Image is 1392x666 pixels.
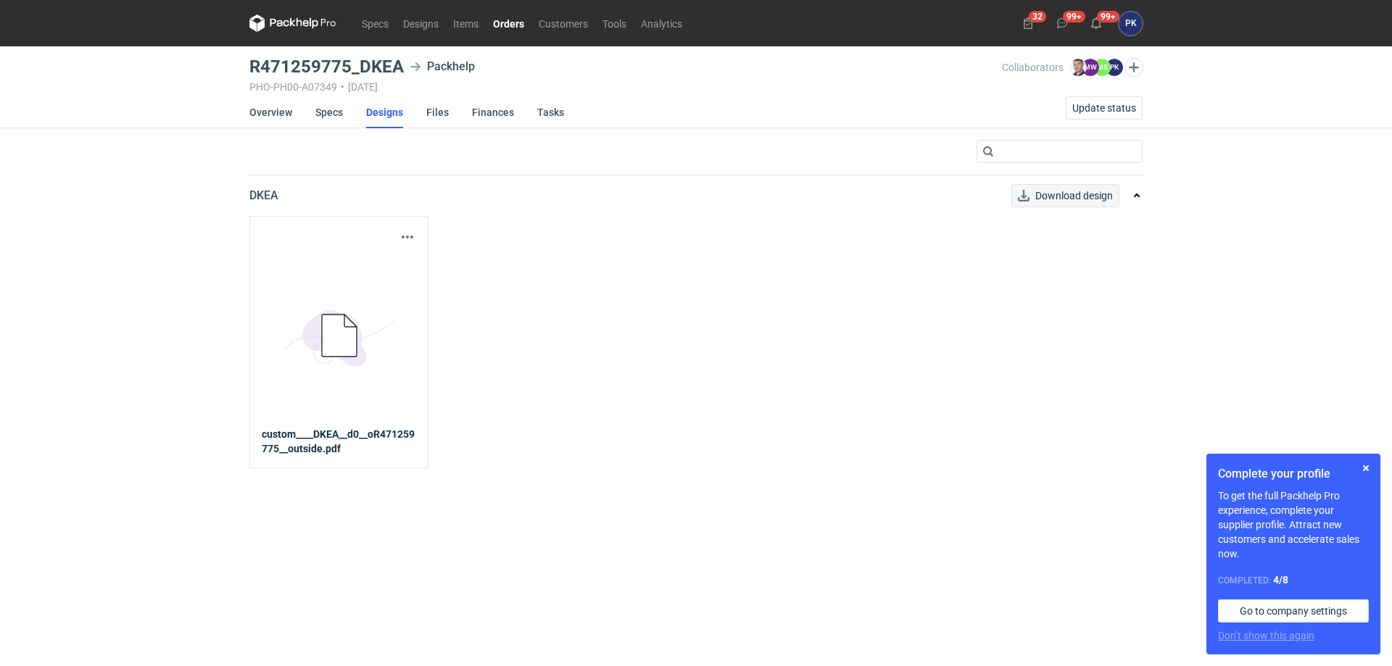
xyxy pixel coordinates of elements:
[341,81,344,93] span: •
[262,427,416,456] strong: custom____DKEA__d0__oR471259775__outside.pdf
[1273,574,1288,586] strong: 4 / 8
[1069,59,1087,76] img: Maciej Sikora
[1218,488,1369,561] p: To get the full Packhelp Pro experience, complete your supplier profile. Attract new customers an...
[1072,103,1136,113] span: Update status
[537,96,564,128] a: Tasks
[1002,62,1064,73] span: Collaborators
[1011,184,1119,207] button: Download design
[249,96,292,128] a: Overview
[249,187,278,204] p: DKEA
[1051,12,1074,35] button: 99+
[315,96,343,128] a: Specs
[396,14,446,32] a: Designs
[1066,96,1143,120] button: Update status
[1357,459,1375,477] button: Skip for now
[1218,599,1369,623] a: Go to company settings
[446,14,486,32] a: Items
[366,96,403,128] a: Designs
[1218,628,1314,643] button: Don’t show this again
[595,14,634,32] a: Tools
[1218,573,1369,588] div: Completed:
[1082,59,1099,76] figcaption: MW
[1106,59,1123,76] figcaption: PK
[472,96,514,128] a: Finances
[1035,191,1113,201] span: Download design
[399,228,416,246] button: Actions
[1218,465,1369,483] h1: Complete your profile
[1119,12,1143,36] button: PK
[634,14,689,32] a: Analytics
[249,81,1002,93] div: PHO-PH00-A07349 [DATE]
[355,14,396,32] a: Specs
[1124,58,1143,77] button: Edit collaborators
[486,14,531,32] a: Orders
[1093,59,1111,76] figcaption: MS
[410,58,475,75] div: Packhelp
[1016,12,1040,35] button: 32
[249,14,336,32] svg: Packhelp Pro
[426,96,449,128] a: Files
[531,14,595,32] a: Customers
[249,58,404,75] h3: R471259775_DKEA
[1085,12,1108,35] button: 99+
[1119,12,1143,36] div: Przygotowalnia Kijewo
